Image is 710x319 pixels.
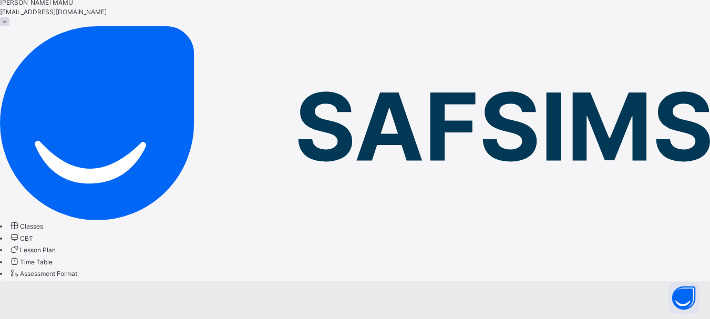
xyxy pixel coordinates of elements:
[20,270,77,277] span: Assessment Format
[668,282,699,314] button: Open asap
[20,222,43,230] span: Classes
[20,258,53,266] span: Time Table
[9,270,77,277] a: Assessment Format
[20,234,33,242] span: CBT
[9,258,53,266] a: Time Table
[9,222,43,230] a: Classes
[20,246,56,254] span: Lesson Plan
[9,246,56,254] a: Lesson Plan
[9,234,33,242] a: CBT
